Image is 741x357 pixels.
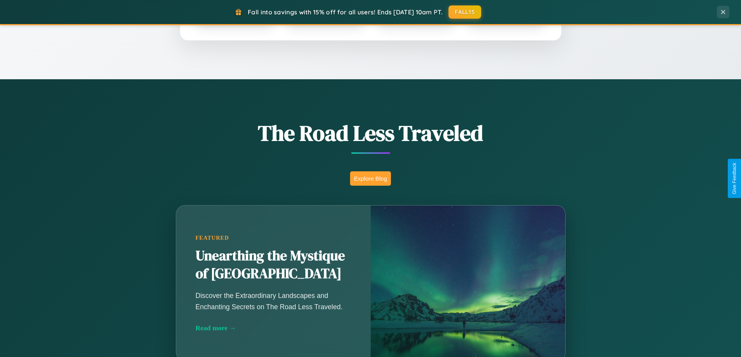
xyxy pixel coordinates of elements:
h1: The Road Less Traveled [137,118,604,148]
div: Featured [196,235,351,241]
div: Give Feedback [732,163,737,194]
h2: Unearthing the Mystique of [GEOGRAPHIC_DATA] [196,247,351,283]
span: Fall into savings with 15% off for all users! Ends [DATE] 10am PT. [248,8,443,16]
div: Read more → [196,324,351,332]
button: Explore Blog [350,171,391,186]
button: FALL15 [448,5,481,19]
p: Discover the Extraordinary Landscapes and Enchanting Secrets on The Road Less Traveled. [196,290,351,312]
